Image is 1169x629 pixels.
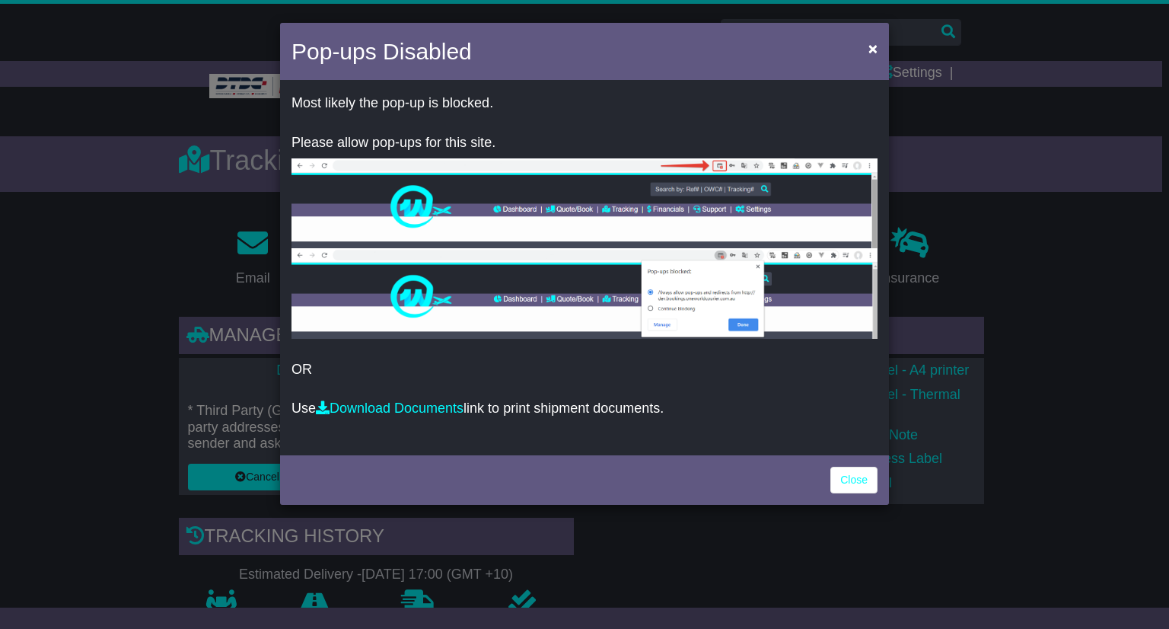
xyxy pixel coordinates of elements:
[316,401,463,416] a: Download Documents
[291,401,878,417] p: Use link to print shipment documents.
[291,158,878,248] img: allow-popup-1.png
[291,248,878,339] img: allow-popup-2.png
[861,33,885,64] button: Close
[868,40,878,57] span: ×
[291,95,878,112] p: Most likely the pop-up is blocked.
[280,84,889,452] div: OR
[291,135,878,152] p: Please allow pop-ups for this site.
[291,34,472,69] h4: Pop-ups Disabled
[830,467,878,493] a: Close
